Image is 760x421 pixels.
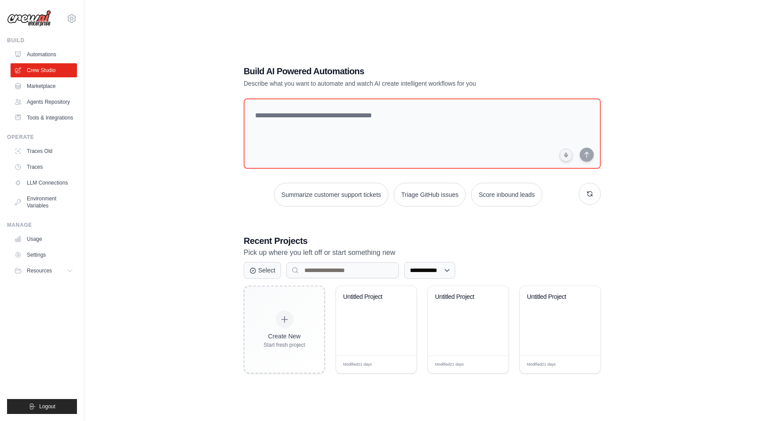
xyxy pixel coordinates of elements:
button: Summarize customer support tickets [274,183,388,207]
a: Crew Studio [11,63,77,77]
span: Edit [396,361,403,368]
span: Resources [27,267,52,274]
span: Edit [488,361,495,368]
p: Describe what you want to automate and watch AI create intelligent workflows for you [244,79,539,88]
button: Get new suggestions [579,183,601,205]
button: Resources [11,264,77,278]
a: Traces [11,160,77,174]
div: Untitled Project [435,293,488,301]
a: Tools & Integrations [11,111,77,125]
div: Operate [7,134,77,141]
a: Environment Variables [11,192,77,213]
div: Untitled Project [527,293,580,301]
div: Start fresh project [263,341,305,348]
a: Usage [11,232,77,246]
div: Create New [263,332,305,341]
span: Logout [39,403,55,410]
span: Modified 21 days [343,362,372,368]
button: Select [244,262,281,279]
a: Traces Old [11,144,77,158]
button: Logout [7,399,77,414]
div: Untitled Project [343,293,396,301]
a: Marketplace [11,79,77,93]
button: Score inbound leads [471,183,542,207]
a: LLM Connections [11,176,77,190]
span: Modified 21 days [527,362,556,368]
h3: Recent Projects [244,235,601,247]
a: Agents Repository [11,95,77,109]
p: Pick up where you left off or start something new [244,247,601,258]
h1: Build AI Powered Automations [244,65,539,77]
span: Edit [580,361,587,368]
div: Manage [7,221,77,229]
button: Click to speak your automation idea [559,149,573,162]
button: Triage GitHub issues [394,183,466,207]
a: Settings [11,248,77,262]
div: Build [7,37,77,44]
img: Logo [7,10,51,27]
span: Modified 21 days [435,362,464,368]
a: Automations [11,47,77,62]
